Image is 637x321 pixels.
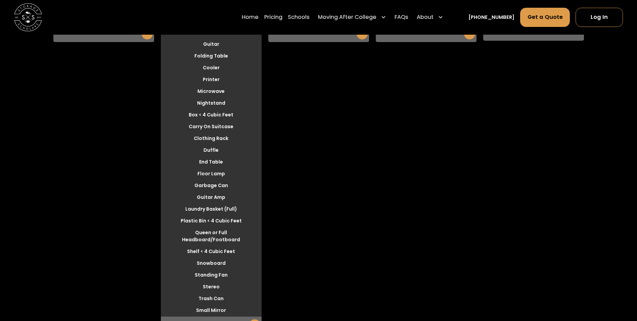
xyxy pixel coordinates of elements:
li: Duffle [161,145,262,155]
li: Stereo [161,282,262,292]
li: Nightstand [161,98,262,108]
li: Clothing Rack [161,133,262,144]
img: Storage Scholars main logo [14,3,42,31]
li: Plastic Bin < 4 Cubic Feet [161,216,262,226]
li: Guitar Amp [161,192,262,203]
li: Garbage Can [161,180,262,191]
div: About [417,13,434,22]
div: About [414,8,446,27]
li: End Table [161,157,262,167]
li: Printer [161,74,262,85]
li: Laundry Basket (Full) [161,204,262,214]
li: Microwave [161,86,262,97]
a: Log In [576,8,623,27]
li: Snowboard [161,258,262,269]
li: Standing Fan [161,270,262,280]
a: Home [242,8,259,27]
a: Pricing [264,8,282,27]
li: Shelf < 4 Cubic Feet [161,246,262,257]
a: Schools [288,8,310,27]
li: Floor Lamp [161,169,262,179]
div: Moving After College [318,13,376,22]
li: Box < 4 Cubic Feet [161,110,262,120]
a: Get a Quote [520,8,570,27]
li: Folding Table [161,51,262,61]
a: FAQs [395,8,408,27]
a: [PHONE_NUMBER] [468,14,514,21]
li: Carry On Suitcase [161,121,262,132]
li: Queen or Full Headboard/Footboard [161,227,262,245]
li: Guitar [161,39,262,49]
li: Cooler [161,63,262,73]
li: Small Mirror [161,305,262,316]
div: Moving After College [315,8,389,27]
li: Trash Can [161,293,262,304]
